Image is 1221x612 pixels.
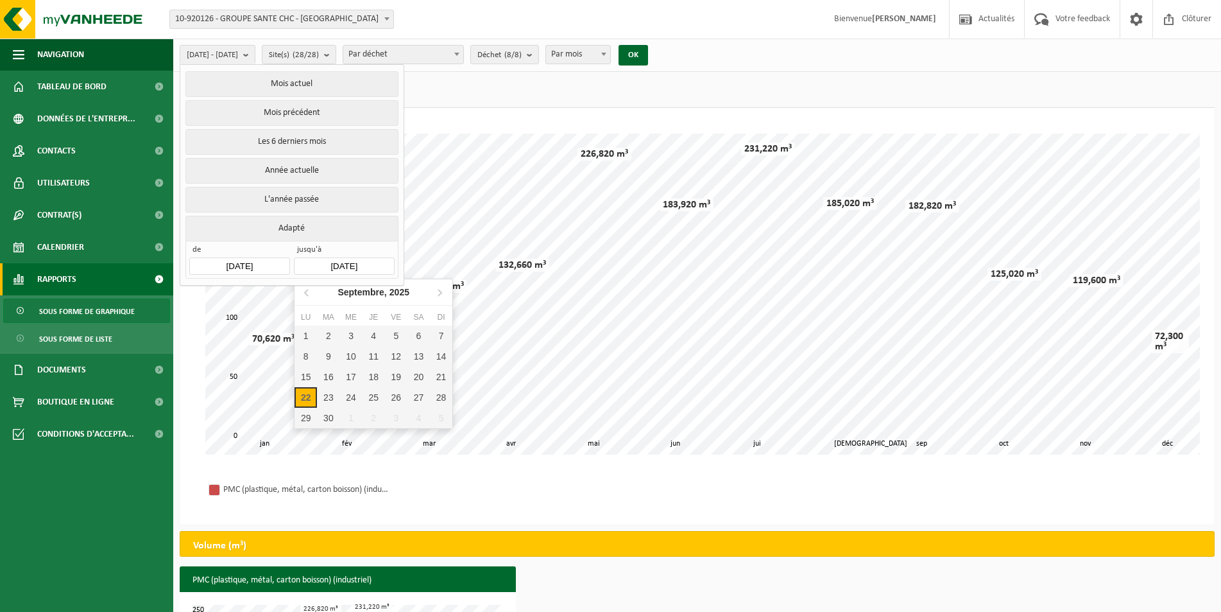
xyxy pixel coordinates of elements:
div: 27 [407,387,430,408]
button: Mois actuel [185,71,398,97]
span: Par déchet [343,45,464,64]
span: Site(s) [269,46,319,65]
span: Par mois [546,46,610,64]
span: Par mois [545,45,611,64]
span: Déchet [477,46,522,65]
span: Conditions d'accepta... [37,418,134,450]
div: 30 [317,408,339,428]
div: 19 [385,367,407,387]
button: L'année passée [185,187,398,213]
div: 22 [295,387,317,408]
span: 10-920126 - GROUPE SANTE CHC - LIÈGE [170,10,393,28]
button: Mois précédent [185,100,398,126]
div: 2 [363,408,385,428]
div: 18 [363,367,385,387]
strong: [PERSON_NAME] [872,14,936,24]
button: Déchet(8/8) [470,45,539,64]
count: (8/8) [504,51,522,59]
button: [DATE] - [DATE] [180,45,255,64]
span: Tableau de bord [37,71,107,103]
div: PMC (plastique, métal, carton boisson) (industriel) [223,482,390,498]
h3: PMC (plastique, métal, carton boisson) (industriel) [180,566,516,595]
div: Ma [317,311,339,324]
div: 9 [317,346,339,367]
span: Calendrier [37,231,84,263]
span: Sous forme de liste [39,327,112,351]
a: Sous forme de liste [3,326,170,351]
div: Di [430,311,452,324]
div: 70,620 m³ [249,333,298,345]
div: 226,820 m³ [577,148,631,161]
div: 16 [317,367,339,387]
span: [DATE] - [DATE] [187,46,238,65]
span: jusqu'à [294,245,394,258]
div: 6 [407,326,430,346]
div: 24 [339,387,362,408]
button: Les 6 derniers mois [185,129,398,155]
span: Rapports [37,263,76,295]
div: 1 [339,408,362,428]
span: Documents [37,354,86,386]
div: 20 [407,367,430,387]
button: OK [619,45,648,66]
div: Lu [295,311,317,324]
div: 4 [363,326,385,346]
span: Contacts [37,135,76,167]
div: 3 [339,326,362,346]
div: 26 [385,387,407,408]
a: Sous forme de graphique [3,299,170,323]
div: 10 [339,346,362,367]
button: Site(s)(28/28) [262,45,336,64]
span: de [189,245,289,258]
div: Ve [385,311,407,324]
span: Données de l'entrepr... [37,103,135,135]
div: 4 [407,408,430,428]
div: 3 [385,408,407,428]
h2: Volume (m³) [180,532,259,560]
div: 29 [295,408,317,428]
span: Contrat(s) [37,199,81,231]
span: Sous forme de graphique [39,299,135,324]
div: 125,020 m³ [987,268,1041,281]
div: 28 [430,387,452,408]
div: Septembre, [332,282,414,302]
div: Je [363,311,385,324]
button: Année actuelle [185,158,398,184]
div: 17 [339,367,362,387]
div: 21 [430,367,452,387]
div: 25 [363,387,385,408]
div: 185,020 m³ [823,197,877,210]
span: Par déchet [343,46,463,64]
div: 1 [295,326,317,346]
div: 15 [295,367,317,387]
div: 182,820 m³ [905,200,959,213]
div: Me [339,311,362,324]
span: Utilisateurs [37,167,90,199]
div: 8 [295,346,317,367]
div: 11 [363,346,385,367]
span: Navigation [37,39,84,71]
div: 5 [430,408,452,428]
count: (28/28) [293,51,319,59]
div: 183,920 m³ [660,198,713,211]
div: 132,660 m³ [495,259,549,272]
div: 7 [430,326,452,346]
div: 12 [385,346,407,367]
div: 5 [385,326,407,346]
div: Sa [407,311,430,324]
div: 2 [317,326,339,346]
span: 10-920126 - GROUPE SANTE CHC - LIÈGE [169,10,394,29]
span: Boutique en ligne [37,386,114,418]
div: 14 [430,346,452,367]
div: 231,220 m³ [741,143,795,155]
div: 23 [317,387,339,408]
div: 119,600 m³ [1070,274,1123,287]
button: Adapté [185,216,398,241]
div: 231,220 m³ [352,602,393,612]
div: 13 [407,346,430,367]
div: 72,300 m³ [1152,330,1189,353]
i: 2025 [389,288,409,297]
